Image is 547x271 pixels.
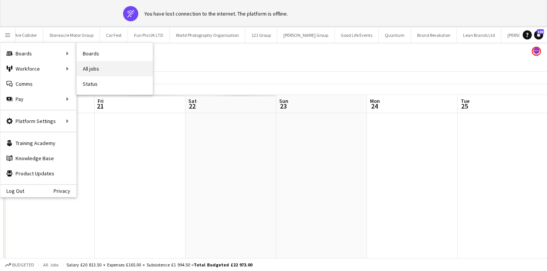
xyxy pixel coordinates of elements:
[0,76,76,91] a: Comms
[0,166,76,181] a: Product Updates
[534,30,543,39] a: 100
[66,262,252,268] div: Salary £20 813.50 + Expenses £165.00 + Subsistence £1 994.50 =
[187,102,197,110] span: 22
[12,262,34,268] span: Budgeted
[96,102,104,110] span: 21
[54,188,76,194] a: Privacy
[335,28,379,43] button: Good Life Events
[4,261,35,269] button: Budgeted
[501,28,546,43] button: [PERSON_NAME]
[42,262,60,268] span: All jobs
[77,61,153,76] a: All jobs
[77,76,153,91] a: Status
[411,28,457,43] button: Brand Revolution
[144,10,288,17] div: You have lost connection to the internet. The platform is offline.
[0,91,76,107] div: Pay
[278,102,288,110] span: 23
[0,151,76,166] a: Knowledge Base
[460,102,470,110] span: 25
[0,113,76,129] div: Platform Settings
[2,28,43,43] button: We Are Collider
[245,28,277,43] button: 121 Group
[170,28,245,43] button: World Photography Organisation
[537,29,544,34] span: 100
[0,135,76,151] a: Training Academy
[188,98,197,104] span: Sat
[379,28,411,43] button: Quantum
[98,98,104,104] span: Fri
[0,46,76,61] div: Boards
[0,188,24,194] a: Log Out
[277,28,335,43] button: [PERSON_NAME] Group
[461,98,470,104] span: Tue
[279,98,288,104] span: Sun
[532,47,541,56] app-user-avatar: Florence Watkinson
[457,28,501,43] button: Lean Brands Ltd
[194,262,252,268] span: Total Budgeted £22 973.00
[0,61,76,76] div: Workforce
[77,46,153,61] a: Boards
[369,102,380,110] span: 24
[370,98,380,104] span: Mon
[43,28,100,43] button: Stoneacre Motor Group
[100,28,128,43] button: Car Fest
[128,28,170,43] button: Fun Pro UK LTD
